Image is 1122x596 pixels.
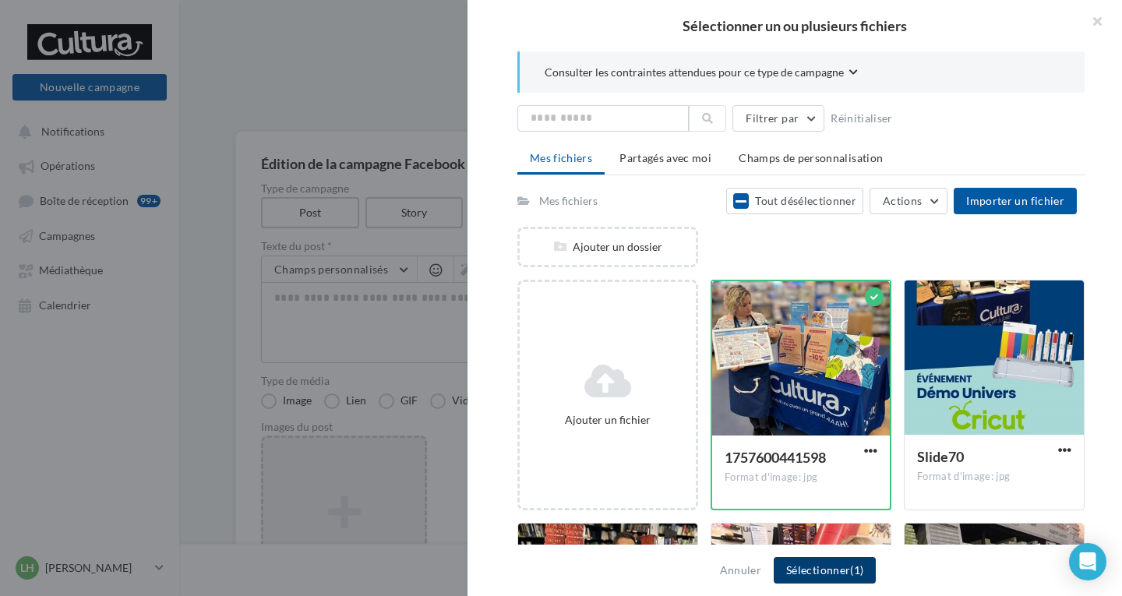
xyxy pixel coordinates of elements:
span: Partagés avec moi [619,151,711,164]
div: Ajouter un dossier [520,239,696,255]
span: Champs de personnalisation [739,151,883,164]
span: Mes fichiers [530,151,592,164]
div: Open Intercom Messenger [1069,543,1106,580]
button: Actions [870,188,947,214]
div: Ajouter un fichier [526,412,690,428]
div: Format d'image: jpg [725,471,877,485]
button: Filtrer par [732,105,824,132]
div: Format d'image: jpg [917,470,1071,484]
button: Sélectionner(1) [774,557,876,584]
h2: Sélectionner un ou plusieurs fichiers [492,19,1097,33]
button: Annuler [714,561,767,580]
div: Mes fichiers [539,193,598,209]
button: Tout désélectionner [726,188,863,214]
span: 1757600441598 [725,449,826,466]
span: (1) [850,563,863,577]
span: Importer un fichier [966,194,1064,207]
button: Réinitialiser [824,109,899,128]
span: Actions [883,194,922,207]
button: Importer un fichier [954,188,1077,214]
span: Slide70 [917,448,964,465]
span: Consulter les contraintes attendues pour ce type de campagne [545,65,844,80]
button: Consulter les contraintes attendues pour ce type de campagne [545,64,858,83]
